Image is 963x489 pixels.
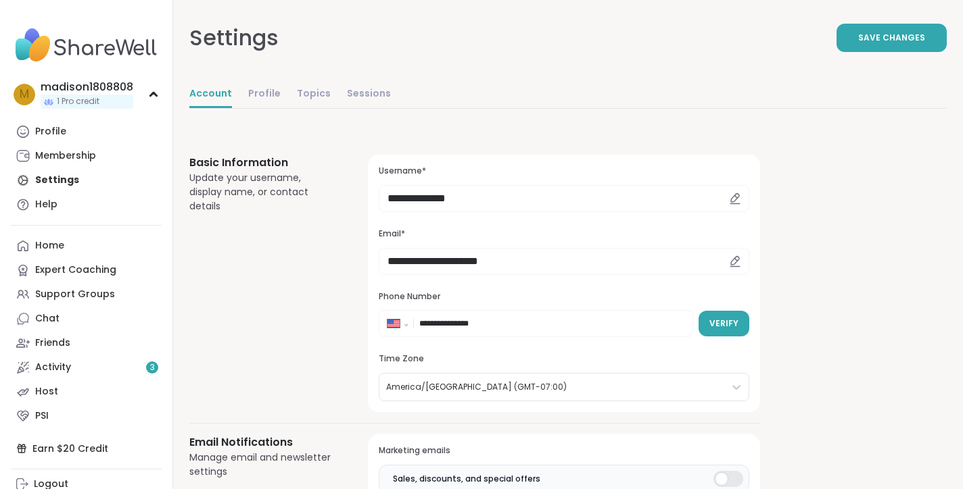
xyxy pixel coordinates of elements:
h3: Email* [379,228,749,240]
div: Expert Coaching [35,263,116,277]
div: Activity [35,361,71,374]
h3: Email Notifications [189,434,335,451]
div: Home [35,239,64,253]
div: Profile [35,125,66,138]
div: Manage email and newsletter settings [189,451,335,479]
div: Help [35,198,57,211]
a: Chat [11,307,162,331]
h3: Phone Number [379,291,749,303]
a: Profile [248,81,281,108]
span: 3 [150,362,155,374]
a: Topics [297,81,331,108]
h3: Basic Information [189,155,335,171]
span: m [20,86,29,103]
a: Membership [11,144,162,168]
a: Host [11,380,162,404]
span: Sales, discounts, and special offers [393,473,540,485]
a: Activity3 [11,355,162,380]
div: Friends [35,336,70,350]
div: madison1808808 [41,80,133,95]
div: Chat [35,312,60,326]
a: Account [189,81,232,108]
div: Membership [35,149,96,163]
a: Home [11,234,162,258]
span: Save Changes [858,32,925,44]
a: Expert Coaching [11,258,162,282]
a: Sessions [347,81,391,108]
h3: Username* [379,165,749,177]
div: Earn $20 Credit [11,436,162,461]
img: ShareWell Nav Logo [11,22,162,69]
div: Host [35,385,58,398]
button: Verify [699,311,749,336]
div: Support Groups [35,288,115,301]
span: Verify [709,317,738,330]
a: Support Groups [11,282,162,307]
button: Save Changes [837,24,947,52]
div: Settings [189,22,279,54]
a: PSI [11,404,162,428]
h3: Marketing emails [379,445,749,457]
div: Update your username, display name, or contact details [189,171,335,213]
span: 1 Pro credit [57,96,99,107]
a: Profile [11,120,162,144]
div: PSI [35,409,49,423]
a: Friends [11,331,162,355]
a: Help [11,192,162,217]
h3: Time Zone [379,353,749,365]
